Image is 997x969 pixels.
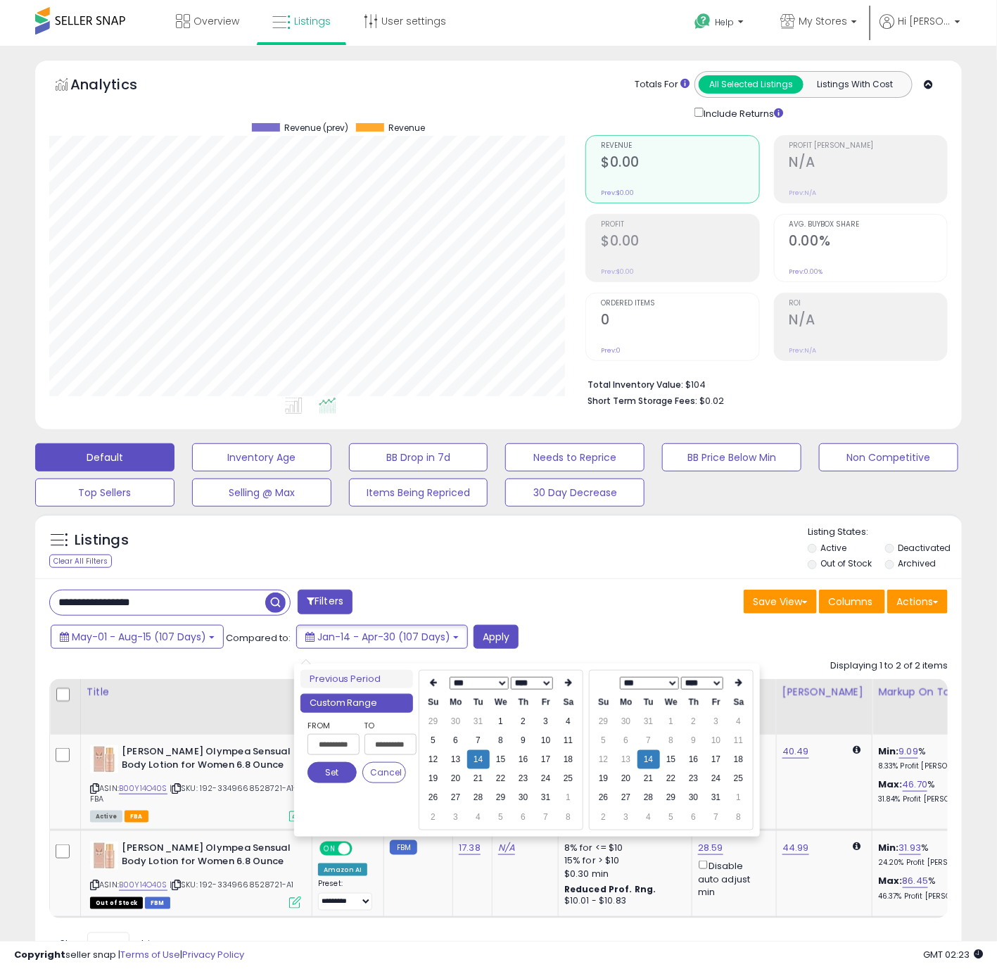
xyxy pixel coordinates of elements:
[564,868,681,880] div: $0.30 min
[705,750,728,769] td: 17
[321,843,338,855] span: ON
[498,841,515,855] a: N/A
[660,788,682,807] td: 29
[821,542,847,554] label: Active
[789,221,947,229] span: Avg. Buybox Share
[535,731,557,750] td: 10
[564,895,681,907] div: $10.01 - $10.83
[557,693,580,712] th: Sa
[819,443,958,471] button: Non Competitive
[782,841,809,855] a: 44.99
[349,479,488,507] button: Items Being Repriced
[615,750,637,769] td: 13
[51,625,224,649] button: May-01 - Aug-15 (107 Days)
[635,78,690,91] div: Totals For
[615,769,637,788] td: 20
[705,712,728,731] td: 3
[728,712,750,731] td: 4
[535,769,557,788] td: 24
[490,769,512,788] td: 22
[615,808,637,827] td: 3
[694,13,711,30] i: Get Help
[592,769,615,788] td: 19
[601,267,634,276] small: Prev: $0.00
[422,693,445,712] th: Su
[878,875,995,901] div: %
[878,858,995,868] p: 24.20% Profit [PERSON_NAME]
[193,14,239,28] span: Overview
[789,346,817,355] small: Prev: N/A
[294,14,331,28] span: Listings
[307,718,357,733] label: From
[467,731,490,750] td: 7
[422,712,445,731] td: 29
[592,788,615,807] td: 26
[422,808,445,827] td: 2
[535,693,557,712] th: Fr
[557,808,580,827] td: 8
[490,712,512,731] td: 1
[474,625,519,649] button: Apply
[660,769,682,788] td: 22
[512,750,535,769] td: 16
[349,443,488,471] button: BB Drop in 7d
[878,778,903,791] b: Max:
[467,712,490,731] td: 31
[87,685,306,699] div: Title
[300,670,413,689] li: Previous Period
[35,443,174,471] button: Default
[705,693,728,712] th: Fr
[592,808,615,827] td: 2
[557,731,580,750] td: 11
[899,841,922,855] a: 31.93
[728,750,750,769] td: 18
[14,948,65,961] strong: Copyright
[557,769,580,788] td: 25
[601,233,758,252] h2: $0.00
[789,312,947,331] h2: N/A
[296,625,468,649] button: Jan-14 - Apr-30 (107 Days)
[512,808,535,827] td: 6
[698,841,723,855] a: 28.59
[705,788,728,807] td: 31
[878,745,899,758] b: Min:
[789,154,947,173] h2: N/A
[512,693,535,712] th: Th
[923,948,983,961] span: 2025-08-15 02:23 GMT
[122,745,293,775] b: [PERSON_NAME] Olympea Sensual Body Lotion for Women 6.8 Ounce
[660,712,682,731] td: 1
[878,874,903,887] b: Max:
[879,14,960,46] a: Hi [PERSON_NAME]
[467,808,490,827] td: 4
[728,693,750,712] th: Sa
[601,312,758,331] h2: 0
[120,948,180,961] a: Terms of Use
[90,745,301,821] div: ASIN:
[728,731,750,750] td: 11
[592,731,615,750] td: 5
[300,694,413,713] li: Custom Range
[660,750,682,769] td: 15
[490,731,512,750] td: 8
[490,750,512,769] td: 15
[226,631,291,645] span: Compared to:
[75,531,129,550] h5: Listings
[490,788,512,807] td: 29
[789,189,817,197] small: Prev: N/A
[298,590,353,614] button: Filters
[564,854,681,867] div: 15% for > $10
[682,731,705,750] td: 9
[637,808,660,827] td: 4
[789,267,823,276] small: Prev: 0.00%
[512,769,535,788] td: 23
[699,394,724,407] span: $0.02
[90,842,118,870] img: 4104v9PV2PL._SL40_.jpg
[682,712,705,731] td: 2
[192,479,331,507] button: Selling @ Max
[615,693,637,712] th: Mo
[705,769,728,788] td: 24
[535,788,557,807] td: 31
[819,590,885,614] button: Columns
[317,630,450,644] span: Jan-14 - Apr-30 (107 Days)
[601,300,758,308] span: Ordered Items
